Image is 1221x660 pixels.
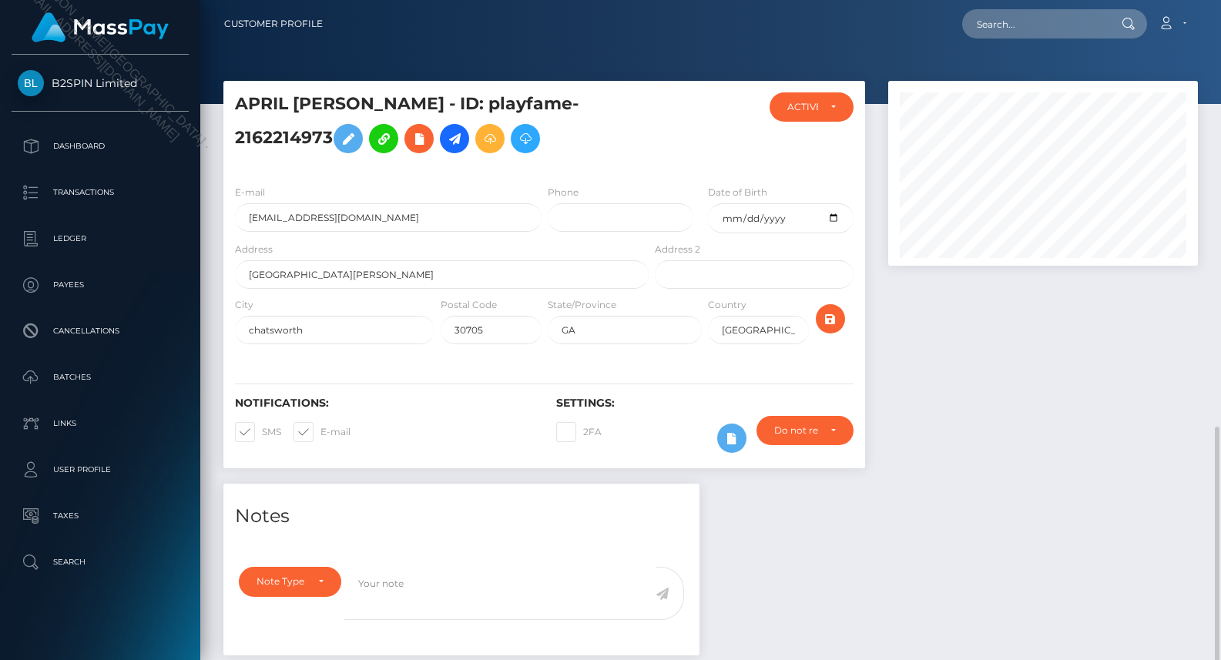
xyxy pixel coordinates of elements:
label: E-mail [294,422,351,442]
img: B2SPIN Limited [18,70,44,96]
label: 2FA [556,422,602,442]
label: Address [235,243,273,256]
a: Payees [12,266,189,304]
img: MassPay Logo [32,12,169,42]
p: Batches [18,366,183,389]
div: Do not require [774,424,818,437]
a: Search [12,543,189,581]
h4: Notes [235,503,688,530]
a: User Profile [12,451,189,489]
a: Batches [12,358,189,397]
p: User Profile [18,458,183,481]
a: Dashboard [12,127,189,166]
a: Cancellations [12,312,189,350]
a: Links [12,404,189,443]
p: Taxes [18,504,183,528]
h5: APRIL [PERSON_NAME] - ID: playfame-2162214973 [235,92,640,161]
a: Ledger [12,219,189,258]
label: Postal Code [441,298,497,312]
label: City [235,298,253,312]
label: SMS [235,422,281,442]
p: Transactions [18,181,183,204]
label: Country [708,298,746,312]
p: Payees [18,273,183,296]
label: Address 2 [655,243,700,256]
label: Phone [548,186,579,199]
a: Initiate Payout [440,124,469,153]
a: Transactions [12,173,189,212]
button: Note Type [239,567,341,596]
h6: Notifications: [235,397,533,410]
div: Note Type [257,575,306,588]
p: Cancellations [18,320,183,343]
input: Search... [962,9,1107,39]
p: Links [18,412,183,435]
button: ACTIVE [770,92,854,122]
label: E-mail [235,186,265,199]
label: State/Province [548,298,616,312]
h6: Settings: [556,397,854,410]
span: B2SPIN Limited [12,76,189,90]
div: ACTIVE [787,101,818,113]
p: Ledger [18,227,183,250]
p: Search [18,551,183,574]
a: Customer Profile [224,8,323,40]
button: Do not require [756,416,854,445]
p: Dashboard [18,135,183,158]
label: Date of Birth [708,186,767,199]
a: Taxes [12,497,189,535]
